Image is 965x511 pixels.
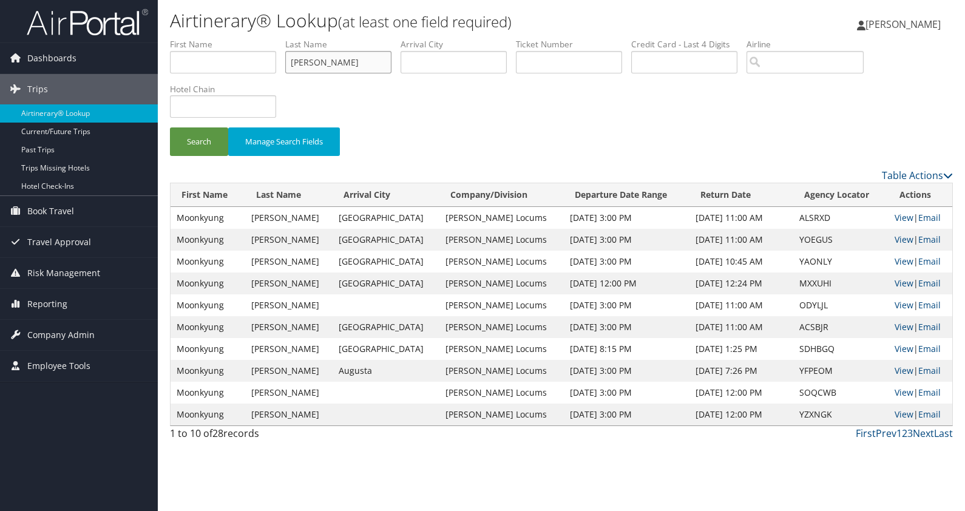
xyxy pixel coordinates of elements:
[689,382,793,404] td: [DATE] 12:00 PM
[27,43,76,73] span: Dashboards
[876,427,896,440] a: Prev
[889,229,952,251] td: |
[918,408,941,420] a: Email
[689,360,793,382] td: [DATE] 7:26 PM
[439,272,564,294] td: [PERSON_NAME] Locums
[889,404,952,425] td: |
[793,404,889,425] td: YZXNGK
[689,272,793,294] td: [DATE] 12:24 PM
[889,316,952,338] td: |
[895,408,913,420] a: View
[918,299,941,311] a: Email
[171,251,245,272] td: Moonkyung
[793,183,889,207] th: Agency Locator: activate to sort column ascending
[918,387,941,398] a: Email
[439,229,564,251] td: [PERSON_NAME] Locums
[439,404,564,425] td: [PERSON_NAME] Locums
[895,212,913,223] a: View
[895,234,913,245] a: View
[889,251,952,272] td: |
[689,316,793,338] td: [DATE] 11:00 AM
[228,127,340,156] button: Manage Search Fields
[918,255,941,267] a: Email
[171,316,245,338] td: Moonkyung
[918,212,941,223] a: Email
[865,18,941,31] span: [PERSON_NAME]
[793,294,889,316] td: ODYLJL
[333,183,439,207] th: Arrival City: activate to sort column ascending
[793,251,889,272] td: YAONLY
[793,207,889,229] td: ALSRXD
[564,251,689,272] td: [DATE] 3:00 PM
[895,343,913,354] a: View
[27,258,100,288] span: Risk Management
[170,426,352,447] div: 1 to 10 of records
[689,183,793,207] th: Return Date: activate to sort column ascending
[245,251,333,272] td: [PERSON_NAME]
[27,196,74,226] span: Book Travel
[212,427,223,440] span: 28
[27,289,67,319] span: Reporting
[333,272,439,294] td: [GEOGRAPHIC_DATA]
[857,6,953,42] a: [PERSON_NAME]
[564,183,689,207] th: Departure Date Range: activate to sort column ascending
[564,229,689,251] td: [DATE] 3:00 PM
[333,338,439,360] td: [GEOGRAPHIC_DATA]
[27,320,95,350] span: Company Admin
[245,207,333,229] td: [PERSON_NAME]
[918,365,941,376] a: Email
[170,8,692,33] h1: Airtinerary® Lookup
[439,338,564,360] td: [PERSON_NAME] Locums
[564,207,689,229] td: [DATE] 3:00 PM
[171,338,245,360] td: Moonkyung
[285,38,401,50] label: Last Name
[333,251,439,272] td: [GEOGRAPHIC_DATA]
[934,427,953,440] a: Last
[896,427,902,440] a: 1
[170,127,228,156] button: Search
[889,338,952,360] td: |
[171,229,245,251] td: Moonkyung
[747,38,873,50] label: Airline
[439,207,564,229] td: [PERSON_NAME] Locums
[564,316,689,338] td: [DATE] 3:00 PM
[793,360,889,382] td: YFPEOM
[245,229,333,251] td: [PERSON_NAME]
[689,404,793,425] td: [DATE] 12:00 PM
[918,234,941,245] a: Email
[439,183,564,207] th: Company/Division
[564,338,689,360] td: [DATE] 8:15 PM
[564,294,689,316] td: [DATE] 3:00 PM
[516,38,631,50] label: Ticket Number
[793,338,889,360] td: SDHBGQ
[889,382,952,404] td: |
[689,229,793,251] td: [DATE] 11:00 AM
[895,365,913,376] a: View
[171,272,245,294] td: Moonkyung
[895,321,913,333] a: View
[171,207,245,229] td: Moonkyung
[689,207,793,229] td: [DATE] 11:00 AM
[27,8,148,36] img: airportal-logo.png
[27,351,90,381] span: Employee Tools
[564,404,689,425] td: [DATE] 3:00 PM
[902,427,907,440] a: 2
[889,294,952,316] td: |
[245,404,333,425] td: [PERSON_NAME]
[171,404,245,425] td: Moonkyung
[564,360,689,382] td: [DATE] 3:00 PM
[918,321,941,333] a: Email
[889,360,952,382] td: |
[895,277,913,289] a: View
[793,382,889,404] td: SOQCWB
[689,294,793,316] td: [DATE] 11:00 AM
[245,183,333,207] th: Last Name: activate to sort column ascending
[401,38,516,50] label: Arrival City
[564,272,689,294] td: [DATE] 12:00 PM
[245,338,333,360] td: [PERSON_NAME]
[439,360,564,382] td: [PERSON_NAME] Locums
[913,427,934,440] a: Next
[333,207,439,229] td: [GEOGRAPHIC_DATA]
[689,251,793,272] td: [DATE] 10:45 AM
[918,343,941,354] a: Email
